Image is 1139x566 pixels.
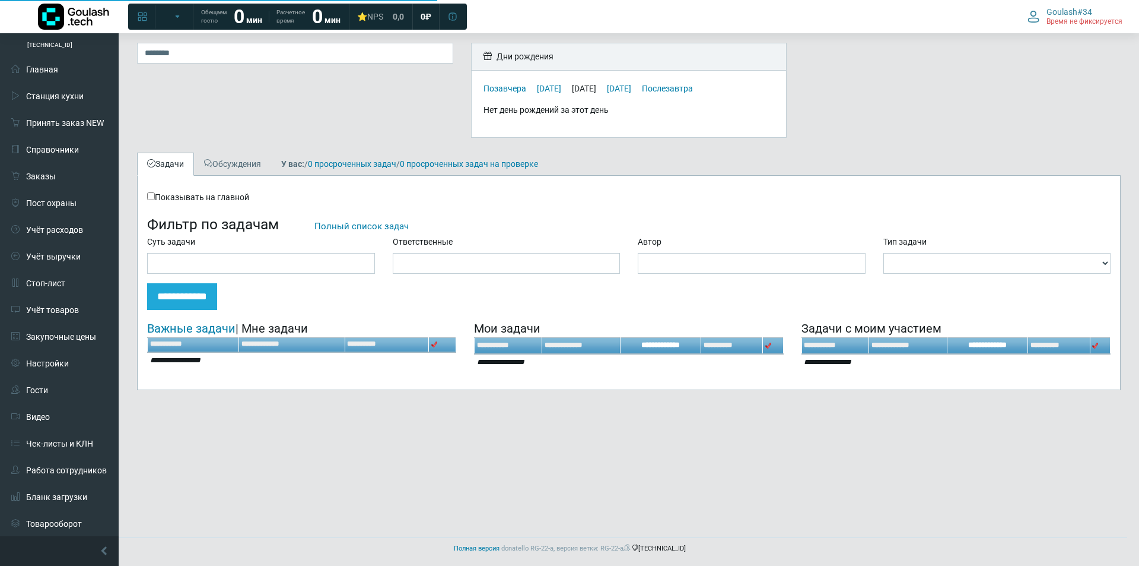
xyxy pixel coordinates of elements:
div: Дни рождения [472,43,787,71]
span: Время не фиксируется [1046,17,1122,27]
button: Goulash#34 Время не фиксируется [1020,4,1130,29]
div: Нет день рождений за этот день [483,104,775,116]
strong: 0 [234,5,244,28]
span: Обещаем гостю [201,8,227,25]
div: Задачи с моим участием [801,320,1111,337]
span: 0,0 [393,11,404,22]
div: Мои задачи [474,320,783,337]
h3: Фильтр по задачам [147,216,1111,233]
span: ₽ [425,11,431,22]
a: Важные задачи [147,321,236,336]
span: donatello RG-22-a, версия ветки: RG-22-a [501,545,632,552]
div: / / [272,158,547,170]
span: Goulash#34 [1046,7,1092,17]
a: Полный список задач [314,221,409,232]
a: Задачи [137,153,194,176]
label: Автор [638,236,661,248]
span: мин [246,15,262,25]
b: У вас: [281,159,304,169]
a: Обещаем гостю 0 мин Расчетное время 0 мин [194,6,348,27]
a: [DATE] [537,84,561,93]
a: Полная версия [454,545,499,552]
label: Ответственные [393,236,453,248]
a: 0 просроченных задач [308,159,396,169]
img: Логотип компании Goulash.tech [38,4,109,30]
div: Показывать на главной [147,191,1111,204]
a: Обсуждения [194,153,271,176]
a: 0 просроченных задач на проверке [400,159,538,169]
a: Позавчера [483,84,526,93]
span: 0 [421,11,425,22]
span: Расчетное время [276,8,305,25]
label: Суть задачи [147,236,195,248]
label: Тип задачи [883,236,927,248]
a: ⭐NPS 0,0 [350,6,411,27]
span: NPS [367,12,383,21]
a: 0 ₽ [413,6,438,27]
footer: [TECHNICAL_ID] [12,537,1127,560]
div: ⭐ [357,11,383,22]
a: [DATE] [607,84,631,93]
a: Послезавтра [642,84,693,93]
div: | Мне задачи [147,320,456,337]
strong: 0 [312,5,323,28]
div: [DATE] [572,84,605,93]
span: мин [324,15,341,25]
